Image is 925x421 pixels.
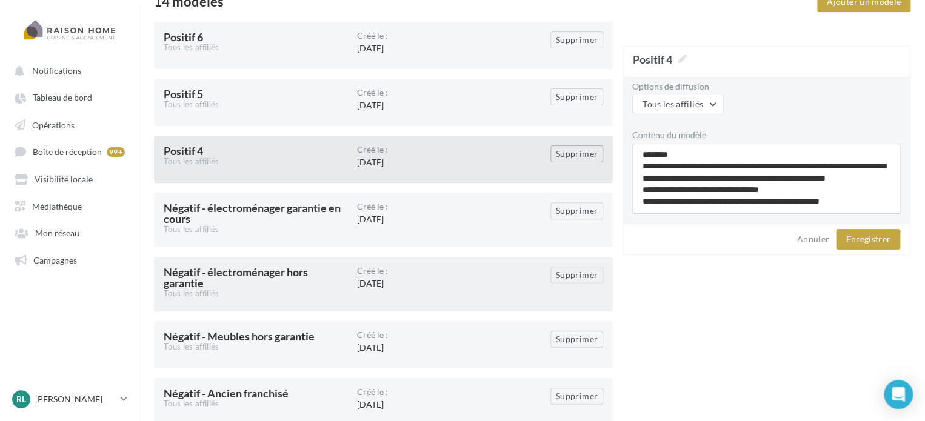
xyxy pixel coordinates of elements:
[357,267,550,290] div: [DATE]
[7,59,127,81] button: Notifications
[164,202,347,235] div: Négatif - électroménager garantie en cours
[357,145,550,154] div: Créé le :
[632,82,901,91] label: Options de diffusion
[164,331,347,353] div: Négatif - Meubles hors garantie
[164,156,347,167] div: Tous les affiliés
[7,167,132,189] a: Visibilité locale
[357,31,550,40] div: Créé le :
[33,147,102,157] span: Boîte de réception
[33,254,77,265] span: Campagnes
[550,31,603,48] button: Supprimer
[7,248,132,270] a: Campagnes
[107,147,125,157] div: 99+
[164,224,347,235] div: Tous les affiliés
[35,228,79,238] span: Mon réseau
[550,88,603,105] button: Supprimer
[164,267,347,299] div: Négatif - électroménager hors garantie
[632,94,723,114] button: Tous les affiliés
[164,399,347,409] div: Tous les affiliés
[357,202,550,225] div: [DATE]
[7,140,132,162] a: Boîte de réception 99+
[164,99,347,110] div: Tous les affiliés
[550,145,603,162] button: Supprimer
[10,388,130,411] a: RL [PERSON_NAME]
[357,331,550,354] div: [DATE]
[357,88,550,111] div: [DATE]
[643,99,703,109] span: Tous les affiliés
[164,88,347,110] div: Positif 5
[164,31,347,53] div: Positif 6
[7,221,132,243] a: Mon réseau
[792,232,834,247] button: Annuler
[35,393,116,405] p: [PERSON_NAME]
[7,86,132,108] a: Tableau de bord
[16,393,26,405] span: RL
[35,174,93,184] span: Visibilité locale
[357,145,550,168] div: [DATE]
[164,342,347,353] div: Tous les affiliés
[357,388,550,411] div: [DATE]
[357,31,550,55] div: [DATE]
[32,201,82,211] span: Médiathèque
[633,51,687,67] span: Positif 4
[357,202,550,211] div: Créé le :
[164,288,347,299] div: Tous les affiliés
[164,145,347,167] div: Positif 4
[33,93,92,103] span: Tableau de bord
[550,388,603,405] button: Supprimer
[357,331,550,339] div: Créé le :
[357,88,550,97] div: Créé le :
[550,331,603,348] button: Supprimer
[164,42,347,53] div: Tous les affiliés
[7,194,132,216] a: Médiathèque
[836,229,900,250] button: Enregistrer
[550,267,603,283] button: Supprimer
[884,380,913,409] div: Open Intercom Messenger
[357,267,550,275] div: Créé le :
[164,388,347,409] div: Négatif - Ancien franchisé
[632,129,901,141] div: Contenu du modèle
[7,113,132,135] a: Opérations
[357,388,550,396] div: Créé le :
[32,119,75,130] span: Opérations
[550,202,603,219] button: Supprimer
[32,65,81,76] span: Notifications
